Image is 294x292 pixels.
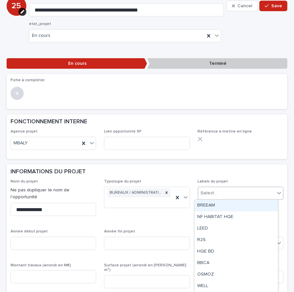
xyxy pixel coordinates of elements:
[271,4,282,8] span: Save
[11,180,38,183] span: Nom du projet
[227,1,258,11] button: Cancel
[147,58,288,69] p: Terminé
[195,211,278,223] div: NF HABITAT HQE
[195,257,278,269] div: BBCA
[195,269,278,280] div: OSMOZ
[104,230,135,233] span: Année fin projet
[104,263,186,272] span: Surface projet (arrondi en [PERSON_NAME] m²)
[13,140,28,147] span: MBALY
[11,168,86,176] h2: INFORMATIONS DU PROJET
[104,130,142,134] span: Lien opportunité SF
[238,4,253,8] span: Cancel
[11,130,38,134] span: Agence projet
[201,190,217,197] div: Select...
[11,230,48,233] span: Année début projet
[11,118,87,126] h2: FONCTIONNEMENT INTERNE
[198,130,252,134] span: Référence à mettre en ligne
[198,180,228,183] span: Labels du projet
[195,280,278,292] div: WELL
[195,246,278,257] div: HQE BD
[195,234,278,246] div: R2S
[11,263,71,267] span: Montant travaux (arrondi en M€)
[29,22,51,26] span: etat_projet
[259,1,287,11] button: Save
[11,187,96,201] p: Ne pas dupliquer le nom de l'opportunité
[7,58,147,69] p: En cours
[195,223,278,234] div: LEED
[104,180,141,183] span: Typologie du projet
[11,78,45,82] span: Fiche à compléter
[32,33,50,38] span: En cours
[195,200,278,211] div: BREEAM
[108,188,163,197] div: BUREAUX / ADMINISTRATION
